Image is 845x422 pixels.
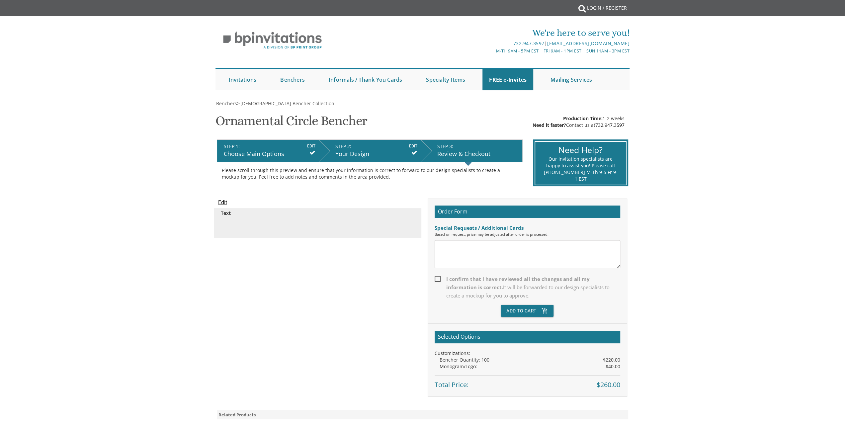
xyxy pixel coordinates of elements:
[222,167,518,180] div: Please scroll through this preview and ensure that your information is correct to forward to our ...
[215,100,237,107] a: Benchers
[335,150,417,158] div: Your Design
[218,199,227,207] input: Edit
[817,395,838,415] iframe: chat widget
[216,210,267,216] div: Text
[274,69,311,90] a: Benchers
[597,380,620,390] span: $260.00
[215,114,367,133] h1: Ornamental Circle Bencher
[482,69,533,90] a: FREE e-Invites
[440,363,620,370] div: Monogram/Logo:
[544,144,618,156] div: Need Help?
[335,143,417,150] div: STEP 2:
[435,375,620,390] div: Total Price:
[222,69,263,90] a: Invitations
[216,100,237,107] span: Benchers
[419,69,472,90] a: Specialty Items
[354,26,630,40] div: We're here to serve you!
[435,224,620,231] div: Special Requests / Additional Cards
[533,122,566,128] span: Need it faster?
[501,305,553,317] button: Add To Cartadd_shopping_cart
[595,122,625,128] a: 732.947.3597
[354,40,630,47] div: |
[322,69,409,90] a: Informals / Thank You Cards
[606,363,620,370] span: $40.00
[224,150,315,158] div: Choose Main Options
[215,27,329,54] img: BP Invitation Loft
[437,143,519,150] div: STEP 3:
[435,232,620,237] div: Based on request, price may be adjusted after order is processed.
[437,150,519,158] div: Review & Checkout
[544,156,618,182] div: Our invitation specialists are happy to assist you! Please call [PHONE_NUMBER] M-Th 9-5 Fr 9-1 EST
[307,143,315,149] input: EDIT
[603,357,620,363] span: $220.00
[542,305,548,317] i: add_shopping_cart
[237,100,334,107] span: >
[513,40,544,46] a: 732.947.3597
[547,40,630,46] a: [EMAIL_ADDRESS][DOMAIN_NAME]
[435,275,620,300] span: I confirm that I have reviewed all the changes and all my information is correct.
[354,47,630,54] div: M-Th 9am - 5pm EST | Fri 9am - 1pm EST | Sun 11am - 3pm EST
[224,143,315,150] div: STEP 1:
[446,284,610,299] span: It will be forwarded to our design specialists to create a mockup for you to approve.
[435,350,620,357] div: Customizations:
[217,410,629,420] div: Related Products
[240,100,334,107] a: [DEMOGRAPHIC_DATA] Bencher Collection
[435,206,620,218] h2: Order Form
[409,143,417,149] input: EDIT
[440,357,620,363] div: Bencher Quantity: 100
[544,69,599,90] a: Mailing Services
[563,115,603,122] span: Production Time:
[533,115,625,128] div: 1-2 weeks Contact us at
[435,331,620,343] h2: Selected Options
